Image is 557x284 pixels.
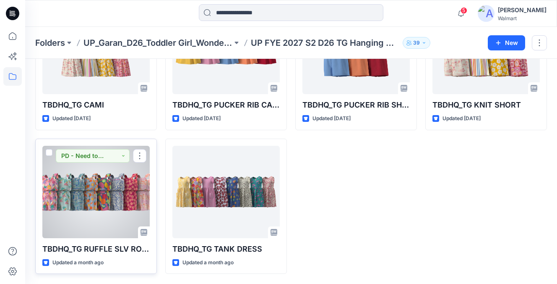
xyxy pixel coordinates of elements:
div: Walmart [498,15,547,21]
p: TBDHQ_TG TANK DRESS [172,243,280,255]
p: Updated a month ago [182,258,234,267]
button: New [488,35,525,50]
img: avatar [478,5,495,22]
a: Folders [35,37,65,49]
div: [PERSON_NAME] [498,5,547,15]
p: Updated [DATE] [312,114,351,123]
p: TBDHQ_TG PUCKER RIB SHORT [302,99,410,111]
p: TBDHQ_TG KNIT SHORT [432,99,540,111]
p: Updated [DATE] [442,114,481,123]
button: 39 [403,37,430,49]
p: Updated [DATE] [182,114,221,123]
a: UP_Garan_D26_Toddler Girl_Wonder_Nation [83,37,232,49]
p: Updated a month ago [52,258,104,267]
p: TBDHQ_TG CAMI [42,99,150,111]
p: UP FYE 2027 S2 D26 TG Hanging Garan [251,37,400,49]
a: TBDHQ_TG TANK DRESS [172,146,280,238]
span: 5 [461,7,467,14]
p: 39 [413,38,420,47]
p: Updated [DATE] [52,114,91,123]
p: TBDHQ_TG PUCKER RIB CAMI [172,99,280,111]
p: TBDHQ_TG RUFFLE SLV ROMPER [42,243,150,255]
a: TBDHQ_TG RUFFLE SLV ROMPER [42,146,150,238]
